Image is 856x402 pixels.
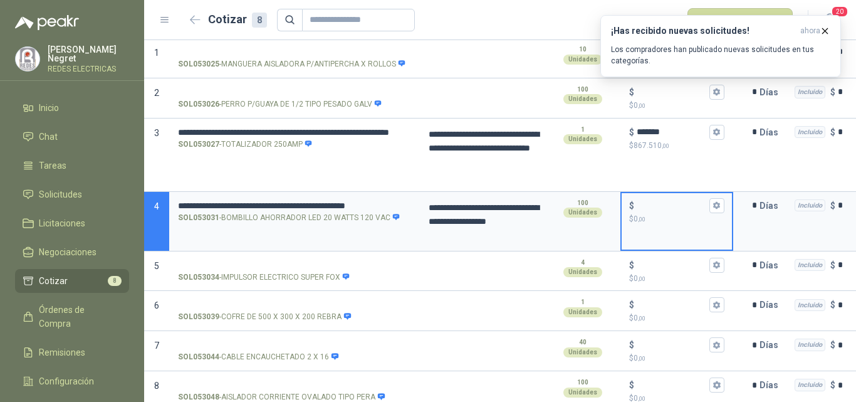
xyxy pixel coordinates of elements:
[795,299,825,312] div: Incluido
[577,198,588,208] p: 100
[629,140,724,152] p: $
[563,388,602,398] div: Unidades
[15,269,129,293] a: Cotizar8
[15,96,129,120] a: Inicio
[795,86,825,98] div: Incluido
[629,378,634,392] p: $
[830,125,835,139] p: $
[154,128,159,138] span: 3
[178,58,219,70] strong: SOL053025
[629,85,634,99] p: $
[39,303,117,331] span: Órdenes de Compra
[154,341,159,351] span: 7
[178,351,339,363] p: - CABLE ENCAUCHETADO 2 X 16
[178,272,219,283] strong: SOL053034
[709,198,724,213] button: $$0,00
[178,272,350,283] p: - IMPULSOR ELECTRICO SUPER FOX
[637,127,707,137] input: $$867.510,00
[178,300,411,310] input: SOL053039-COFRE DE 500 X 300 X 200 REBRA
[795,339,825,351] div: Incluido
[634,101,645,110] span: 0
[637,87,707,97] input: $$0,00
[581,125,585,135] p: 1
[15,211,129,235] a: Licitaciones
[638,395,645,402] span: ,00
[629,352,724,364] p: $
[178,311,219,323] strong: SOL053039
[709,125,724,140] button: $$867.510,00
[830,199,835,213] p: $
[178,381,411,390] input: SOL053048-AISLADOR CORRIENTE OVALADO TIPO PERA
[795,199,825,212] div: Incluido
[581,258,585,268] p: 4
[16,47,39,71] img: Company Logo
[15,154,129,177] a: Tareas
[637,381,707,390] input: $$0,00
[581,297,585,307] p: 1
[154,261,159,271] span: 5
[39,159,66,172] span: Tareas
[563,307,602,317] div: Unidades
[709,337,724,352] button: $$0,00
[178,128,411,137] input: SOL053027-TOTALIZADOR 250AMP
[154,48,159,58] span: 1
[800,26,820,36] span: ahora
[830,298,835,312] p: $
[178,201,411,211] input: SOL053031-BOMBILLO AHORRADOR LED 20 WATTS 120 VAC
[759,80,783,105] p: Días
[795,259,825,272] div: Incluido
[818,9,841,31] button: 20
[154,201,159,211] span: 4
[15,298,129,336] a: Órdenes de Compra
[637,260,707,270] input: $$0,00
[830,338,835,352] p: $
[178,48,411,57] input: SOL053025-MANGUERA AISLADORA P/ANTIPERCHA X ROLLOS
[709,85,724,100] button: $$0,00
[629,338,634,352] p: $
[563,55,602,65] div: Unidades
[15,182,129,206] a: Solicitudes
[637,341,707,350] input: $$0,00
[178,341,411,350] input: SOL053044-CABLE ENCAUCHETADO 2 X 16
[178,88,411,97] input: SOL053026-PERRO P/GUAYA DE 1/2 TIPO PESADO GALV
[15,369,129,393] a: Configuración
[709,258,724,273] button: $$0,00
[634,354,645,362] span: 0
[15,341,129,364] a: Remisiones
[208,11,267,28] h2: Cotizar
[634,314,645,322] span: 0
[759,120,783,145] p: Días
[15,125,129,149] a: Chat
[39,346,85,359] span: Remisiones
[39,130,58,144] span: Chat
[759,253,783,278] p: Días
[563,94,602,104] div: Unidades
[638,216,645,223] span: ,00
[252,13,267,28] div: 8
[830,378,835,392] p: $
[39,245,97,259] span: Negociaciones
[600,15,841,77] button: ¡Has recibido nuevas solicitudes!ahora Los compradores han publicado nuevas solicitudes en tus ca...
[795,126,825,139] div: Incluido
[634,274,645,283] span: 0
[15,15,79,30] img: Logo peakr
[638,315,645,322] span: ,00
[579,45,587,55] p: 10
[629,298,634,312] p: $
[178,58,406,70] p: - MANGUERA AISLADORA P/ANTIPERCHA X ROLLOS
[579,337,587,347] p: 40
[634,141,669,150] span: 867.510
[629,312,724,324] p: $
[831,6,848,18] span: 20
[709,378,724,393] button: $$0,00
[563,134,602,144] div: Unidades
[39,374,94,388] span: Configuración
[687,8,793,32] button: Publicar cotizaciones
[629,258,634,272] p: $
[39,216,85,230] span: Licitaciones
[634,214,645,223] span: 0
[178,139,219,151] strong: SOL053027
[39,101,59,115] span: Inicio
[662,142,669,149] span: ,00
[830,85,835,99] p: $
